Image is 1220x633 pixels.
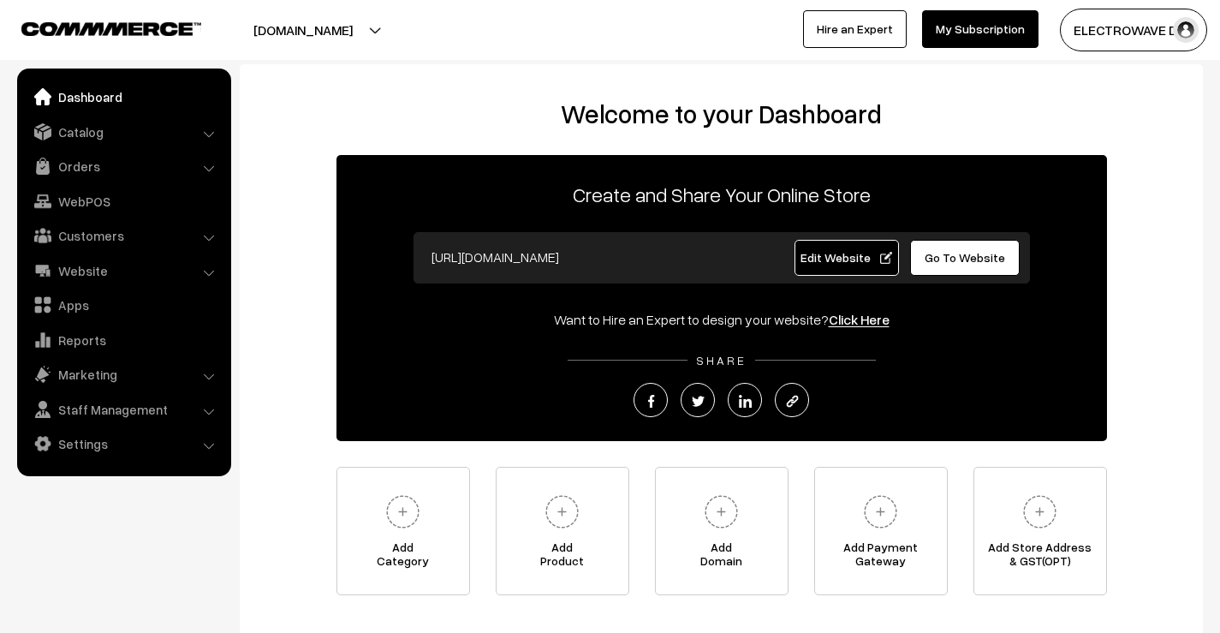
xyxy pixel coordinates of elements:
[497,540,628,575] span: Add Product
[21,428,225,459] a: Settings
[337,540,469,575] span: Add Category
[1060,9,1207,51] button: ELECTROWAVE DE…
[1173,17,1199,43] img: user
[655,467,789,595] a: AddDomain
[21,81,225,112] a: Dashboard
[21,22,201,35] img: COMMMERCE
[379,488,426,535] img: plus.svg
[656,540,788,575] span: Add Domain
[336,179,1107,210] p: Create and Share Your Online Store
[21,290,225,320] a: Apps
[21,186,225,217] a: WebPOS
[857,488,904,535] img: plus.svg
[814,467,948,595] a: Add PaymentGateway
[193,9,413,51] button: [DOMAIN_NAME]
[21,220,225,251] a: Customers
[496,467,629,595] a: AddProduct
[21,325,225,355] a: Reports
[21,151,225,182] a: Orders
[21,394,225,425] a: Staff Management
[974,540,1106,575] span: Add Store Address & GST(OPT)
[815,540,947,575] span: Add Payment Gateway
[336,309,1107,330] div: Want to Hire an Expert to design your website?
[21,359,225,390] a: Marketing
[922,10,1038,48] a: My Subscription
[687,353,755,367] span: SHARE
[21,255,225,286] a: Website
[829,311,890,328] a: Click Here
[21,17,171,38] a: COMMMERCE
[539,488,586,535] img: plus.svg
[257,99,1186,129] h2: Welcome to your Dashboard
[21,116,225,147] a: Catalog
[910,240,1021,276] a: Go To Website
[800,250,892,265] span: Edit Website
[973,467,1107,595] a: Add Store Address& GST(OPT)
[336,467,470,595] a: AddCategory
[698,488,745,535] img: plus.svg
[803,10,907,48] a: Hire an Expert
[925,250,1005,265] span: Go To Website
[1016,488,1063,535] img: plus.svg
[794,240,899,276] a: Edit Website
